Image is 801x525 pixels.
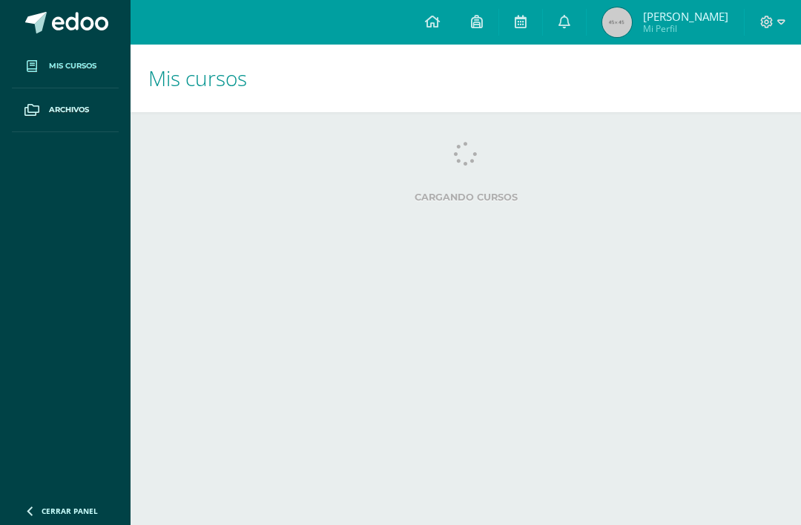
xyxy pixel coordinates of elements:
span: Cerrar panel [42,506,98,516]
a: Mis cursos [12,45,119,88]
span: Mis cursos [148,64,247,92]
label: Cargando cursos [160,192,771,203]
img: 45x45 [602,7,632,37]
span: [PERSON_NAME] [643,9,728,24]
span: Archivos [49,104,89,116]
a: Archivos [12,88,119,132]
span: Mis cursos [49,60,96,72]
span: Mi Perfil [643,22,728,35]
